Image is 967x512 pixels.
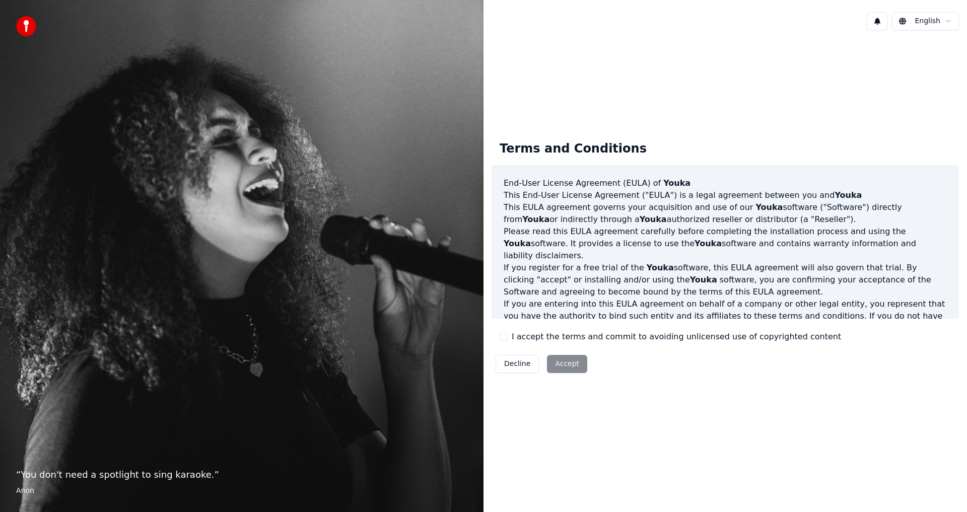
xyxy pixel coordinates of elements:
[504,239,531,248] span: Youka
[755,202,783,212] span: Youka
[640,214,667,224] span: Youka
[16,16,36,36] img: youka
[504,177,947,189] h3: End-User License Agreement (EULA) of
[835,190,862,200] span: Youka
[16,468,467,482] p: “ You don't need a spotlight to sing karaoke. ”
[504,226,947,262] p: Please read this EULA agreement carefully before completing the installation process and using th...
[663,178,690,188] span: Youka
[504,201,947,226] p: This EULA agreement governs your acquisition and use of our software ("Software") directly from o...
[504,189,947,201] p: This End-User License Agreement ("EULA") is a legal agreement between you and
[690,275,717,284] span: Youka
[16,486,467,496] footer: Anon
[504,262,947,298] p: If you register for a free trial of the software, this EULA agreement will also govern that trial...
[496,355,539,373] button: Decline
[522,214,549,224] span: Youka
[492,133,655,165] div: Terms and Conditions
[512,331,841,343] label: I accept the terms and commit to avoiding unlicensed use of copyrighted content
[695,239,722,248] span: Youka
[647,263,674,272] span: Youka
[504,298,947,346] p: If you are entering into this EULA agreement on behalf of a company or other legal entity, you re...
